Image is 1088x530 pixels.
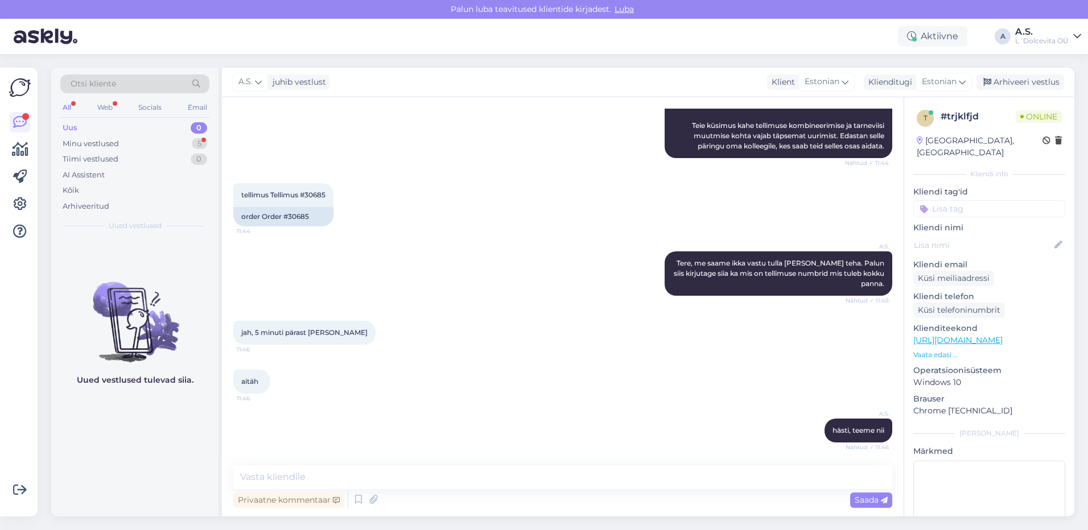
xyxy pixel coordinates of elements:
[913,186,1065,198] p: Kliendi tag'id
[51,262,219,364] img: No chats
[913,428,1065,438] div: [PERSON_NAME]
[833,426,884,434] span: hästi, teeme nii
[136,100,164,115] div: Socials
[233,207,333,226] div: order Order #30685
[109,221,162,231] span: Uued vestlused
[864,76,912,88] div: Klienditugi
[186,100,209,115] div: Email
[913,393,1065,405] p: Brauser
[898,26,967,47] div: Aktiivne
[1016,110,1062,123] span: Online
[913,405,1065,417] p: Chrome [TECHNICAL_ID]
[241,191,325,199] span: tellimus Tellimus #30685
[805,76,839,88] span: Estonian
[855,495,888,505] span: Saada
[913,350,1065,360] p: Vaata edasi ...
[241,328,368,337] span: jah, 5 minuti pärast [PERSON_NAME]
[913,200,1065,217] input: Lisa tag
[268,76,326,88] div: juhib vestlust
[913,169,1065,179] div: Kliendi info
[913,222,1065,234] p: Kliendi nimi
[846,443,889,452] span: Nähtud ✓ 11:46
[913,376,1065,388] p: Windows 10
[674,259,886,288] span: Tere, me saame ikka vastu tulla [PERSON_NAME] teha. Palun siis kirjutage siia ka mis on tellimuse...
[913,322,1065,334] p: Klienditeekond
[913,259,1065,271] p: Kliendi email
[846,409,889,418] span: A.S.
[1015,36,1069,45] div: L´Dolcevita OÜ
[63,185,79,196] div: Kõik
[846,242,889,251] span: A.S.
[9,77,31,98] img: Askly Logo
[71,78,116,90] span: Otsi kliente
[846,296,889,305] span: Nähtud ✓ 11:45
[922,76,957,88] span: Estonian
[63,122,77,134] div: Uus
[233,492,344,508] div: Privaatne kommentaar
[77,374,193,386] p: Uued vestlused tulevad siia.
[995,28,1011,44] div: A
[1015,27,1081,45] a: A.S.L´Dolcevita OÜ
[237,227,279,235] span: 11:44
[95,100,115,115] div: Web
[241,377,258,386] span: aitäh
[237,394,279,403] span: 11:46
[63,138,119,150] div: Minu vestlused
[941,110,1016,123] div: # trjklfjd
[63,154,118,165] div: Tiimi vestlused
[913,303,1005,318] div: Küsi telefoninumbrit
[914,239,1052,251] input: Lisa nimi
[63,169,105,181] div: AI Assistent
[913,291,1065,303] p: Kliendi telefon
[845,159,889,167] span: Nähtud ✓ 11:44
[917,135,1042,159] div: [GEOGRAPHIC_DATA], [GEOGRAPHIC_DATA]
[767,76,795,88] div: Klient
[238,76,253,88] span: A.S.
[913,335,1003,345] a: [URL][DOMAIN_NAME]
[924,114,928,122] span: t
[191,154,207,165] div: 0
[976,74,1064,90] div: Arhiveeri vestlus
[913,445,1065,457] p: Märkmed
[692,101,886,150] span: Tere! Teie küsimus kahe tellimuse kombineerimise ja tarneviisi muutmise kohta vajab täpsemat uuri...
[60,100,73,115] div: All
[192,138,207,150] div: 5
[237,345,279,354] span: 11:46
[191,122,207,134] div: 0
[913,365,1065,376] p: Operatsioonisüsteem
[611,4,637,14] span: Luba
[63,201,109,212] div: Arhiveeritud
[1015,27,1069,36] div: A.S.
[913,271,994,286] div: Küsi meiliaadressi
